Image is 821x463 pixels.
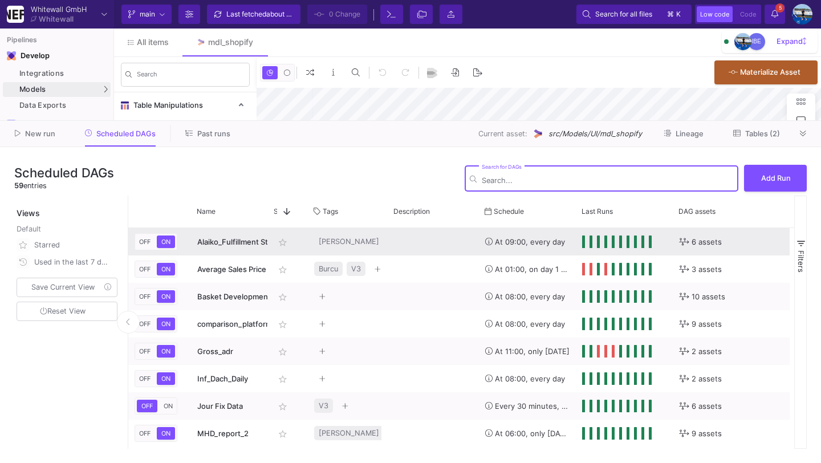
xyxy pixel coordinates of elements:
[3,66,111,81] a: Integrations
[482,176,733,185] input: Search...
[114,92,257,118] mat-expansion-panel-header: Table Manipulations
[137,400,157,412] button: OFF
[34,254,111,271] div: Used in the last 7 days
[7,6,24,23] img: YZ4Yr8zUCx6JYM5gIgaTIQYeTXdcwQjnYC8iZtTV.png
[678,207,716,216] span: DAG assets
[129,101,203,110] span: Table Manipulations
[31,6,87,13] div: Whitewall GmbH
[351,255,361,282] span: V3
[137,265,153,273] span: OFF
[157,290,175,303] button: ON
[197,347,233,356] span: Gross_adr
[96,129,156,138] span: Scheduled DAGs
[159,375,173,383] span: ON
[692,393,722,420] span: 6 assets
[208,38,253,47] div: mdl_shopify
[319,420,379,446] span: [PERSON_NAME]
[582,207,613,216] span: Last Runs
[172,125,244,143] button: Past runs
[576,5,692,24] button: Search for all files⌘k
[137,263,153,275] button: OFF
[157,345,175,358] button: ON
[121,5,172,24] button: main
[7,120,16,129] img: Navigation icon
[137,293,153,300] span: OFF
[140,6,155,23] span: main
[3,115,111,133] a: Navigation iconLineage
[485,311,570,338] div: At 08:00, every day
[137,429,153,437] span: OFF
[137,345,153,358] button: OFF
[161,402,175,410] span: ON
[14,196,122,219] div: Views
[393,207,430,216] span: Description
[226,6,295,23] div: Last fetched
[31,283,95,291] span: Save Current View
[21,51,38,60] div: Develop
[21,120,95,129] div: Lineage
[650,125,717,143] button: Lineage
[137,320,153,328] span: OFF
[137,372,153,385] button: OFF
[159,265,173,273] span: ON
[17,224,120,237] div: Default
[17,302,117,322] button: Reset View
[276,235,290,249] mat-icon: star_border
[159,238,173,246] span: ON
[485,393,570,420] div: Every 30 minutes, every hour, every day
[71,125,170,143] button: Scheduled DAGs
[161,400,175,412] button: ON
[3,47,111,65] mat-expansion-panel-header: Navigation iconDevelop
[34,237,111,254] div: Starred
[19,101,108,110] div: Data Exports
[485,229,570,255] div: At 09:00, every day
[548,128,642,139] span: src/Models/UI/mdl_shopify
[19,69,108,78] div: Integrations
[197,129,230,138] span: Past runs
[7,51,16,60] img: Navigation icon
[274,207,277,216] span: Star
[14,237,120,254] button: Starred
[137,238,153,246] span: OFF
[276,372,290,386] mat-icon: star_border
[692,365,722,392] span: 2 assets
[319,392,328,419] span: V3
[157,427,175,440] button: ON
[700,10,729,18] span: Low code
[692,229,722,255] span: 6 assets
[137,347,153,355] span: OFF
[485,365,570,392] div: At 08:00, every day
[197,207,216,216] span: Name
[485,338,570,365] div: At 11:00, only [DATE]
[740,68,800,76] span: Materialize Asset
[157,235,175,248] button: ON
[14,180,114,191] div: entries
[485,283,570,310] div: At 08:00, every day
[796,250,806,273] span: Filters
[157,372,175,385] button: ON
[692,420,722,447] span: 9 assets
[276,400,290,413] mat-icon: star_border
[714,60,818,84] button: Materialize Asset
[197,374,248,383] span: Inf_Dach_Daily
[761,174,791,182] span: Add Run
[765,5,785,24] button: 5
[197,401,243,411] span: Jour Fix Data
[157,318,175,330] button: ON
[137,38,169,47] span: All items
[137,72,245,80] input: Search
[157,263,175,275] button: ON
[159,347,173,355] span: ON
[692,283,725,310] span: 10 assets
[159,429,173,437] span: ON
[740,10,756,18] span: Code
[692,256,722,283] span: 3 assets
[744,165,807,192] button: Add Run
[595,6,652,23] span: Search for all files
[137,318,153,330] button: OFF
[14,254,120,271] button: Used in the last 7 days
[159,293,173,300] span: ON
[197,429,249,438] span: MHD_report_2
[532,128,544,140] img: UI Model
[485,256,570,283] div: At 01:00, on day 1 of the month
